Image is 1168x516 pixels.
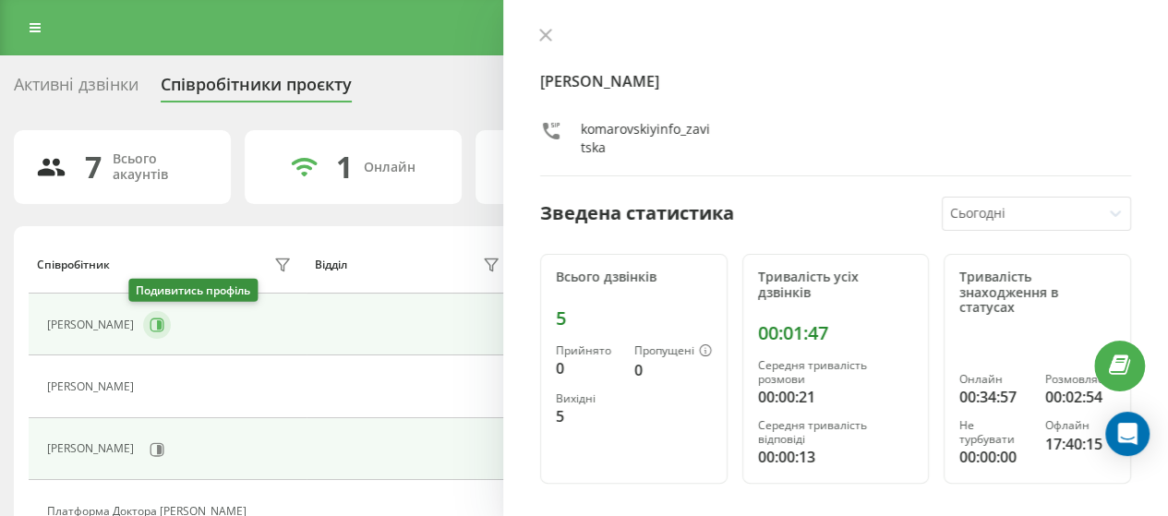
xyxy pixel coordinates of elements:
[1045,419,1115,432] div: Офлайн
[1045,433,1115,455] div: 17:40:15
[556,270,712,285] div: Всього дзвінків
[161,75,352,103] div: Співробітники проєкту
[556,392,620,405] div: Вихідні
[959,270,1115,316] div: Тривалість знаходження в статусах
[959,446,1030,468] div: 00:00:00
[959,419,1030,446] div: Не турбувати
[540,70,1131,92] h4: [PERSON_NAME]
[1045,373,1115,386] div: Розмовляє
[581,120,713,157] div: komarovskiyinfo_zavitska
[556,307,712,330] div: 5
[336,150,353,185] div: 1
[37,258,110,271] div: Співробітник
[540,199,734,227] div: Зведена статистика
[113,151,209,183] div: Всього акаунтів
[634,344,712,359] div: Пропущені
[364,160,415,175] div: Онлайн
[758,322,914,344] div: 00:01:47
[556,357,620,379] div: 0
[634,359,712,381] div: 0
[758,359,914,386] div: Середня тривалість розмови
[556,405,620,427] div: 5
[128,279,258,302] div: Подивитись профіль
[959,386,1030,408] div: 00:34:57
[14,75,138,103] div: Активні дзвінки
[1045,386,1115,408] div: 00:02:54
[556,344,620,357] div: Прийнято
[959,373,1030,386] div: Онлайн
[758,419,914,446] div: Середня тривалість відповіді
[758,270,914,301] div: Тривалість усіх дзвінків
[47,380,138,393] div: [PERSON_NAME]
[85,150,102,185] div: 7
[47,442,138,455] div: [PERSON_NAME]
[1105,412,1150,456] div: Open Intercom Messenger
[758,446,914,468] div: 00:00:13
[47,318,138,331] div: [PERSON_NAME]
[758,386,914,408] div: 00:00:21
[315,258,347,271] div: Відділ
